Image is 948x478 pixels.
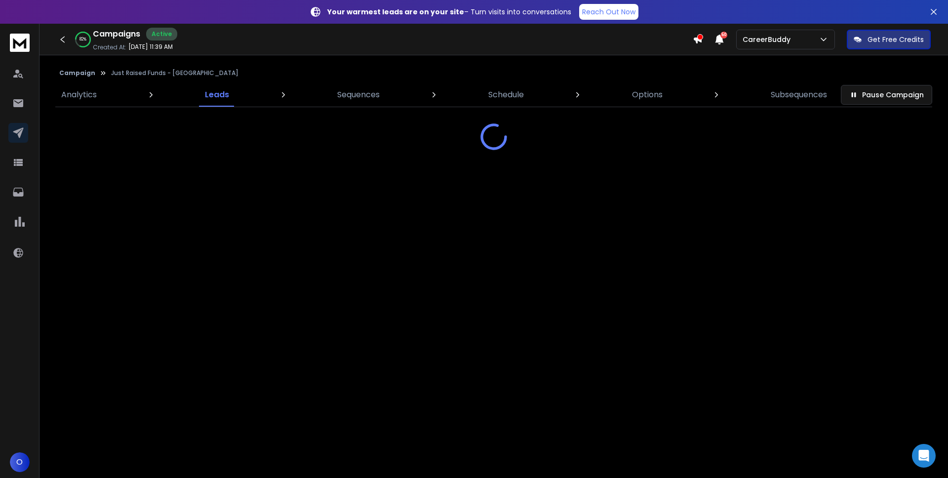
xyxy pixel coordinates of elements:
button: Campaign [59,69,95,77]
a: Schedule [482,83,530,107]
p: – Turn visits into conversations [327,7,571,17]
span: 50 [720,32,727,39]
p: Created At: [93,43,126,51]
p: Options [632,89,663,101]
button: O [10,452,30,472]
a: Subsequences [765,83,833,107]
p: Sequences [337,89,380,101]
a: Options [626,83,669,107]
p: Analytics [61,89,97,101]
p: Get Free Credits [868,35,924,44]
a: Reach Out Now [579,4,638,20]
p: Just Raised Funds - [GEOGRAPHIC_DATA] [111,69,238,77]
button: Get Free Credits [847,30,931,49]
a: Leads [199,83,235,107]
strong: Your warmest leads are on your site [327,7,464,17]
div: Active [146,28,177,40]
h1: Campaigns [93,28,140,40]
p: Leads [205,89,229,101]
p: 82 % [79,37,86,42]
button: Pause Campaign [841,85,932,105]
p: CareerBuddy [743,35,794,44]
a: Analytics [55,83,103,107]
div: Open Intercom Messenger [912,444,936,468]
a: Sequences [331,83,386,107]
p: Reach Out Now [582,7,635,17]
p: Schedule [488,89,524,101]
img: logo [10,34,30,52]
p: [DATE] 11:39 AM [128,43,173,51]
p: Subsequences [771,89,827,101]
